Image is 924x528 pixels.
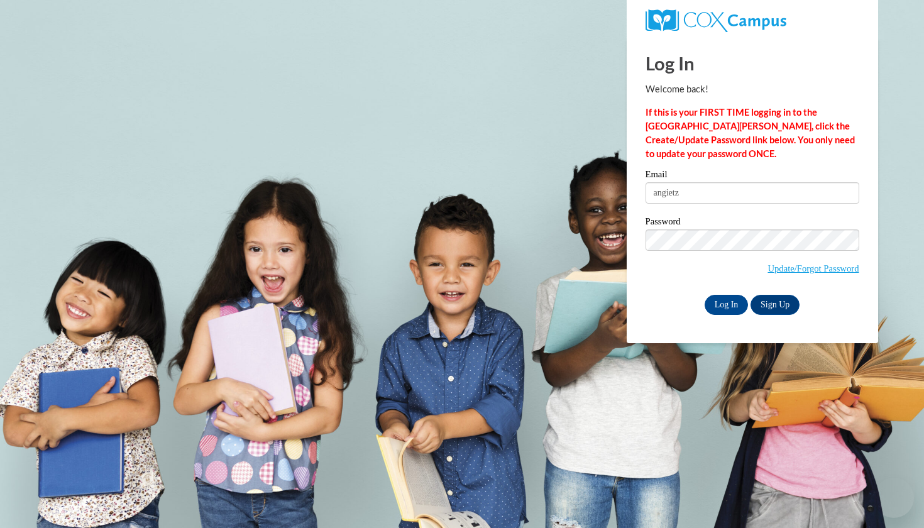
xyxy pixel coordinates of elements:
a: Update/Forgot Password [767,263,859,273]
p: Welcome back! [646,82,859,96]
iframe: Button to launch messaging window [874,478,914,518]
strong: If this is your FIRST TIME logging in to the [GEOGRAPHIC_DATA][PERSON_NAME], click the Create/Upd... [646,107,855,159]
h1: Log In [646,50,859,76]
a: Sign Up [751,295,800,315]
input: Log In [705,295,749,315]
img: COX Campus [646,9,786,32]
a: COX Campus [646,9,859,32]
label: Email [646,170,859,182]
label: Password [646,217,859,229]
